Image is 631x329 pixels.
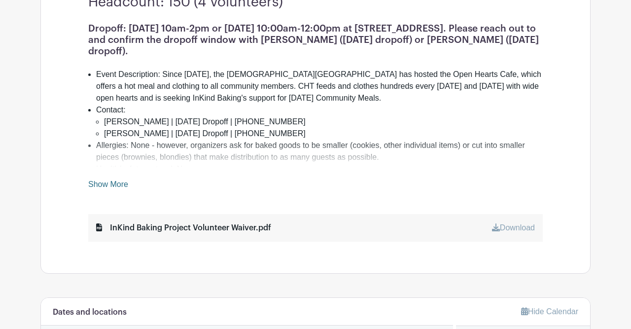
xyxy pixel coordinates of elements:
[53,308,127,317] h6: Dates and locations
[492,223,535,232] a: Download
[88,23,543,57] h1: Dropoff: [DATE] 10am-2pm or [DATE] 10:00am-12:00pm at [STREET_ADDRESS]. Please reach out to and c...
[96,163,543,175] li: Health/safety protocol: None
[104,128,543,140] li: [PERSON_NAME] | [DATE] Dropoff | [PHONE_NUMBER]
[521,307,578,316] a: Hide Calendar
[96,140,543,163] li: Allergies: None - however, organizers ask for baked goods to be smaller (cookies, other individua...
[104,116,543,128] li: [PERSON_NAME] | [DATE] Dropoff | [PHONE_NUMBER]
[96,69,543,104] li: Event Description: Since [DATE], the [DEMOGRAPHIC_DATA][GEOGRAPHIC_DATA] has hosted the Open Hear...
[96,222,271,234] div: InKind Baking Project Volunteer Waiver.pdf
[88,180,128,192] a: Show More
[96,104,543,140] li: Contact:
